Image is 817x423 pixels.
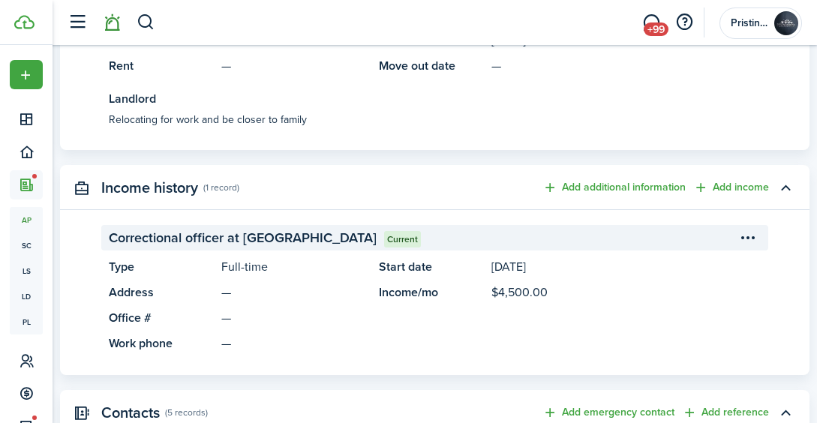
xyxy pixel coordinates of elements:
button: Open menu [10,60,43,89]
button: Open sidebar [63,8,92,37]
button: Open menu [735,225,761,250]
a: ld [10,283,43,309]
a: ls [10,258,43,283]
a: sc [10,232,43,258]
a: Messaging [637,4,665,42]
panel-main-description: $4,500.00 [491,283,761,301]
a: pl [10,309,43,334]
img: TenantCloud [14,15,35,29]
panel-main-subtitle: (1 record) [203,181,239,194]
button: Add income [693,179,769,196]
panel-main-title: Landlord [109,90,156,107]
panel-main-description: — [491,57,761,75]
p: Relocating for work and be closer to family [109,112,761,127]
panel-main-title: Work phone [109,334,214,352]
panel-main-description: — [221,57,364,75]
panel-main-description: — [221,309,364,327]
panel-main-description: Full-time [221,258,364,276]
span: Correctional officer at [GEOGRAPHIC_DATA] [109,228,377,248]
panel-main-title: Income history [101,179,198,196]
a: Notifications [98,4,126,42]
panel-main-title: Office # [109,309,214,327]
span: Current [387,232,418,246]
panel-main-body: Toggle accordion [60,225,809,375]
panel-main-title: Move out date [379,57,484,75]
panel-main-title: Income/mo [379,283,484,301]
panel-main-subtitle: (5 records) [165,406,208,419]
img: Pristine Properties Management [774,11,798,35]
button: Add reference [682,404,769,421]
panel-main-title: Address [109,283,214,301]
span: +99 [644,22,668,36]
button: Search [137,10,155,35]
panel-main-description: — [221,283,364,301]
button: Add additional information [542,179,686,196]
panel-main-title: Start date [379,258,484,276]
span: Pristine Properties Management [731,18,768,28]
button: Open resource center [671,10,697,35]
button: Toggle accordion [773,175,798,200]
a: ap [10,207,43,232]
panel-main-description: [DATE] [491,258,761,276]
button: Add emergency contact [542,404,674,421]
panel-main-title: Contacts [101,404,160,421]
panel-main-title: Type [109,258,214,276]
panel-main-title: Rent [109,57,214,75]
